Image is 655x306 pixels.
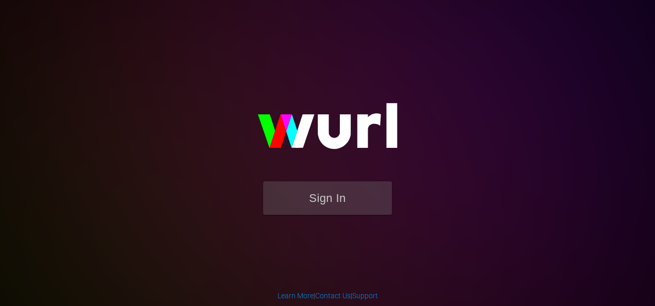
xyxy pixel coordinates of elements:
button: Sign In [263,181,392,215]
a: Support [352,292,378,300]
a: Learn More [278,292,314,300]
div: | | [278,291,378,301]
a: Contact Us [315,292,351,300]
img: wurl-logo-on-black-223613ac3d8ba8fe6dc639794a292ebdb59501304c7dfd60c99c58986ef67473.svg [225,81,430,181]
